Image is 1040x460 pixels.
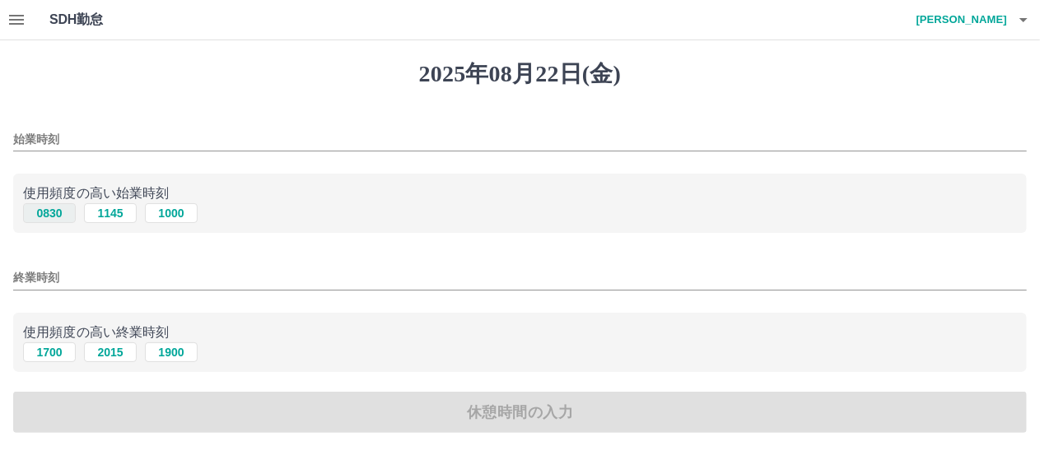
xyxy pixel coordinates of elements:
[23,184,1017,203] p: 使用頻度の高い始業時刻
[145,203,198,223] button: 1000
[84,203,137,223] button: 1145
[13,60,1027,88] h1: 2025年08月22日(金)
[145,342,198,362] button: 1900
[23,342,76,362] button: 1700
[23,323,1017,342] p: 使用頻度の高い終業時刻
[84,342,137,362] button: 2015
[23,203,76,223] button: 0830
